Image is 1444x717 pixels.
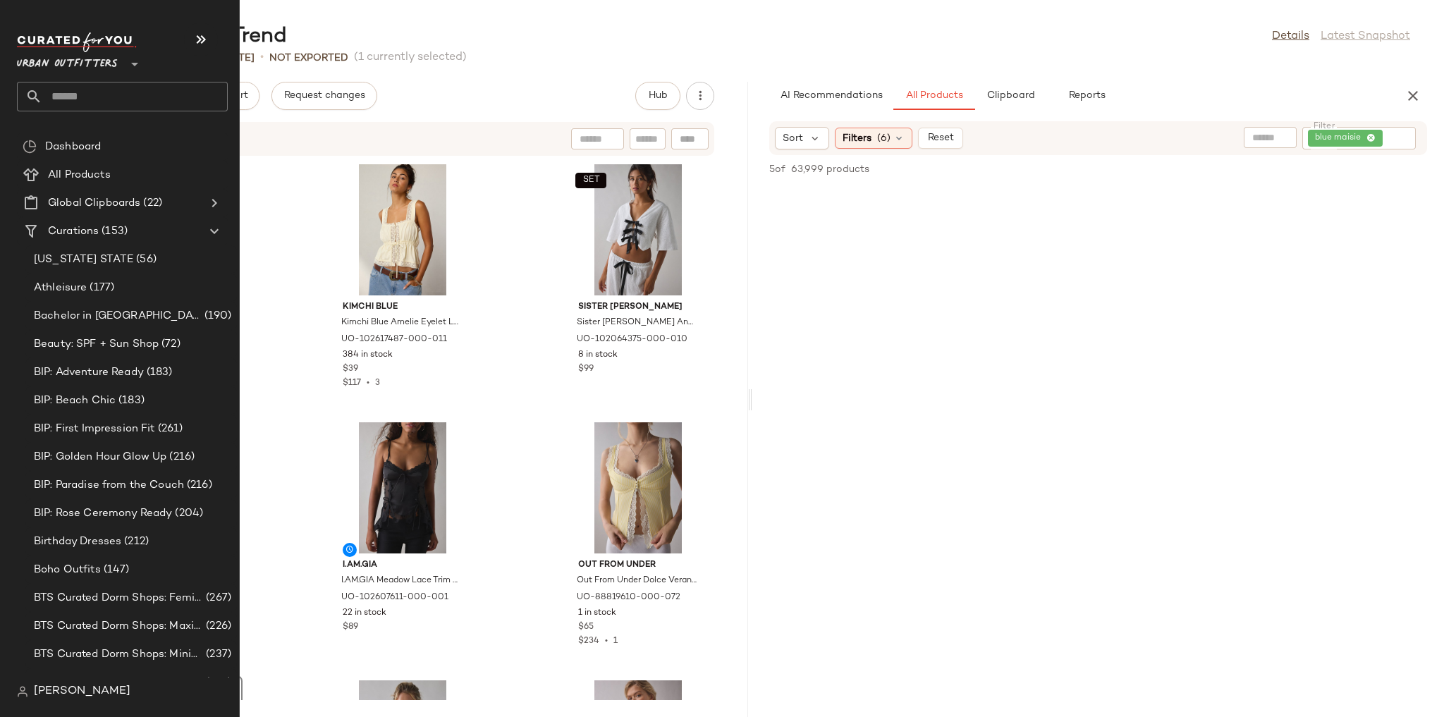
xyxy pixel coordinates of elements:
[23,140,37,154] img: svg%3e
[791,162,869,177] span: 63,999 products
[260,49,264,66] span: •
[343,621,358,634] span: $89
[577,333,687,346] span: UO-102064375-000-010
[101,562,130,578] span: (147)
[34,646,203,663] span: BTS Curated Dorm Shops: Minimalist
[202,308,231,324] span: (190)
[635,82,680,110] button: Hub
[184,477,212,494] span: (216)
[283,90,365,102] span: Request changes
[34,562,101,578] span: Boho Outfits
[343,379,361,388] span: $117
[567,422,709,553] img: 88819610_072_b
[203,590,231,606] span: (267)
[599,637,613,646] span: •
[203,646,231,663] span: (237)
[582,176,599,185] span: SET
[159,336,180,353] span: (72)
[905,90,963,102] span: All Products
[34,252,133,268] span: [US_STATE] STATE
[578,349,618,362] span: 8 in stock
[613,637,618,646] span: 1
[341,592,448,604] span: UO-102607611-000-001
[343,607,386,620] span: 22 in stock
[578,559,698,572] span: Out From Under
[116,393,145,409] span: (183)
[341,317,461,329] span: Kimchi Blue Amelie Eyelet Lace Trim Tie-Front Babydoll Top in Ivory, Women's at Urban Outfitters
[343,349,393,362] span: 384 in stock
[783,131,803,146] span: Sort
[877,131,891,146] span: (6)
[34,675,203,691] span: BTS Curated Dorm Shops: Retro+ Boho
[578,301,698,314] span: Sister [PERSON_NAME]
[99,223,128,240] span: (153)
[343,363,358,376] span: $39
[34,336,159,353] span: Beauty: SPF + Sun Shop
[34,449,166,465] span: BIP: Golden Hour Glow Up
[17,32,137,52] img: cfy_white_logo.C9jOOHJF.svg
[843,131,871,146] span: Filters
[271,82,377,110] button: Request changes
[48,195,140,212] span: Global Clipboards
[203,618,231,635] span: (226)
[17,686,28,697] img: svg%3e
[343,301,463,314] span: Kimchi Blue
[577,592,680,604] span: UO-88819610-000-072
[780,90,883,102] span: AI Recommendations
[34,618,203,635] span: BTS Curated Dorm Shops: Maximalist
[34,308,202,324] span: Bachelor in [GEOGRAPHIC_DATA]: LP
[578,621,594,634] span: $65
[48,223,99,240] span: Curations
[34,534,121,550] span: Birthday Dresses
[166,449,195,465] span: (216)
[578,607,616,620] span: 1 in stock
[34,421,155,437] span: BIP: First Impression Fit
[769,162,785,177] span: 5 of
[577,575,697,587] span: Out From Under Dolce Verano Corset in Yellow, Women's at Urban Outfitters
[17,48,118,73] span: Urban Outfitters
[375,379,380,388] span: 3
[577,317,697,329] span: Sister [PERSON_NAME] Anglaise Tie-Front Bow Top in White, Women's at Urban Outfitters
[1272,28,1309,45] a: Details
[361,379,375,388] span: •
[121,534,149,550] span: (212)
[34,505,172,522] span: BIP: Rose Ceremony Ready
[45,139,101,155] span: Dashboard
[341,333,447,346] span: UO-102617487-000-011
[918,128,963,149] button: Reset
[343,559,463,572] span: I.AM.GIA
[331,422,474,553] img: 102607611_001_b
[354,49,467,66] span: (1 currently selected)
[48,167,111,183] span: All Products
[1067,90,1105,102] span: Reports
[341,575,461,587] span: I.AM.GIA Meadow Lace Trim Satin Cami in Black, Women's at Urban Outfitters
[155,421,183,437] span: (261)
[34,590,203,606] span: BTS Curated Dorm Shops: Feminine
[34,364,144,381] span: BIP: Adventure Ready
[331,164,474,295] img: 102617487_011_b
[578,363,594,376] span: $99
[269,51,348,66] p: Not Exported
[133,252,157,268] span: (56)
[87,280,114,296] span: (177)
[34,393,116,409] span: BIP: Beach Chic
[648,90,668,102] span: Hub
[578,637,599,646] span: $234
[34,683,130,700] span: [PERSON_NAME]
[140,195,162,212] span: (22)
[567,164,709,295] img: 102064375_010_b
[986,90,1034,102] span: Clipboard
[172,505,203,522] span: (204)
[34,477,184,494] span: BIP: Paradise from the Couch
[926,133,953,144] span: Reset
[144,364,173,381] span: (183)
[1315,132,1366,145] span: blue maisie
[575,173,606,188] button: SET
[34,280,87,296] span: Athleisure
[203,675,231,691] span: (232)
